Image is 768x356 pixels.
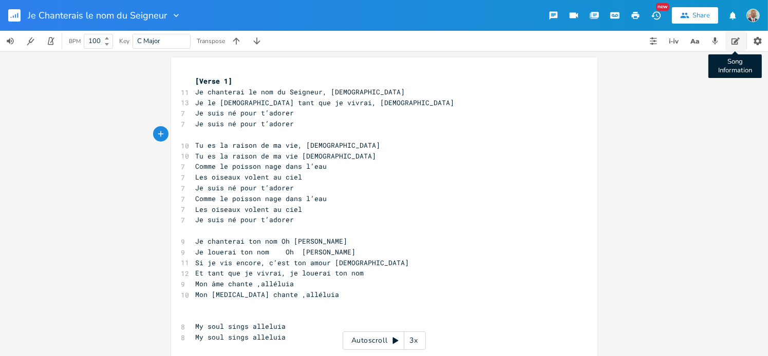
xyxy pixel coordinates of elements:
[646,6,666,25] button: New
[196,332,286,342] span: My soul sings alleluia
[196,98,455,107] span: Je le [DEMOGRAPHIC_DATA] tant que je vivrai, [DEMOGRAPHIC_DATA]
[196,279,294,288] span: Mon âme chante ,alléluia
[28,11,167,20] span: Je Chanterais le nom du Seigneur
[196,108,294,117] span: Je suis né pour t’adorer
[196,215,294,224] span: Je suis né pour t’adorer
[196,119,294,128] span: Je suis né pour t’adorer
[196,162,327,171] span: Comme le poisson nage dans l’eau
[119,38,129,44] div: Key
[404,331,423,350] div: 3x
[196,183,294,192] span: Je suis né pour t’adorer
[343,331,426,350] div: Autoscroll
[196,151,377,161] span: Tu es la raison de ma vie [DEMOGRAPHIC_DATA]
[196,205,303,214] span: Les oiseaux volent au ciel
[196,141,381,150] span: Tu es la raison de ma vie, [DEMOGRAPHIC_DATA]
[196,268,364,278] span: Et tant que je vivrai, je louerai ton nom
[725,31,746,51] button: Song Information
[196,172,303,182] span: Les oiseaux volent au ciel
[196,290,340,299] span: Mon [MEDICAL_DATA] chante ,alléluia
[196,247,356,256] span: Je louerai ton nom Oh [PERSON_NAME]
[69,38,81,44] div: BPM
[692,11,710,20] div: Share
[196,236,348,246] span: Je chanterai ton nom Oh [PERSON_NAME]
[672,7,718,24] button: Share
[196,322,286,331] span: My soul sings alleluia
[196,87,405,96] span: Je chanterai le nom du Seigneur, [DEMOGRAPHIC_DATA]
[656,3,669,11] div: New
[196,258,409,267] span: Si je vis encore, c’est ton amour [DEMOGRAPHIC_DATA]
[137,36,160,46] span: C Major
[196,76,233,86] span: [Verse 1]
[196,194,327,203] span: Comme le poisson nage dans l’eau
[746,9,760,22] img: NODJIBEYE CHERUBIN
[197,38,225,44] div: Transpose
